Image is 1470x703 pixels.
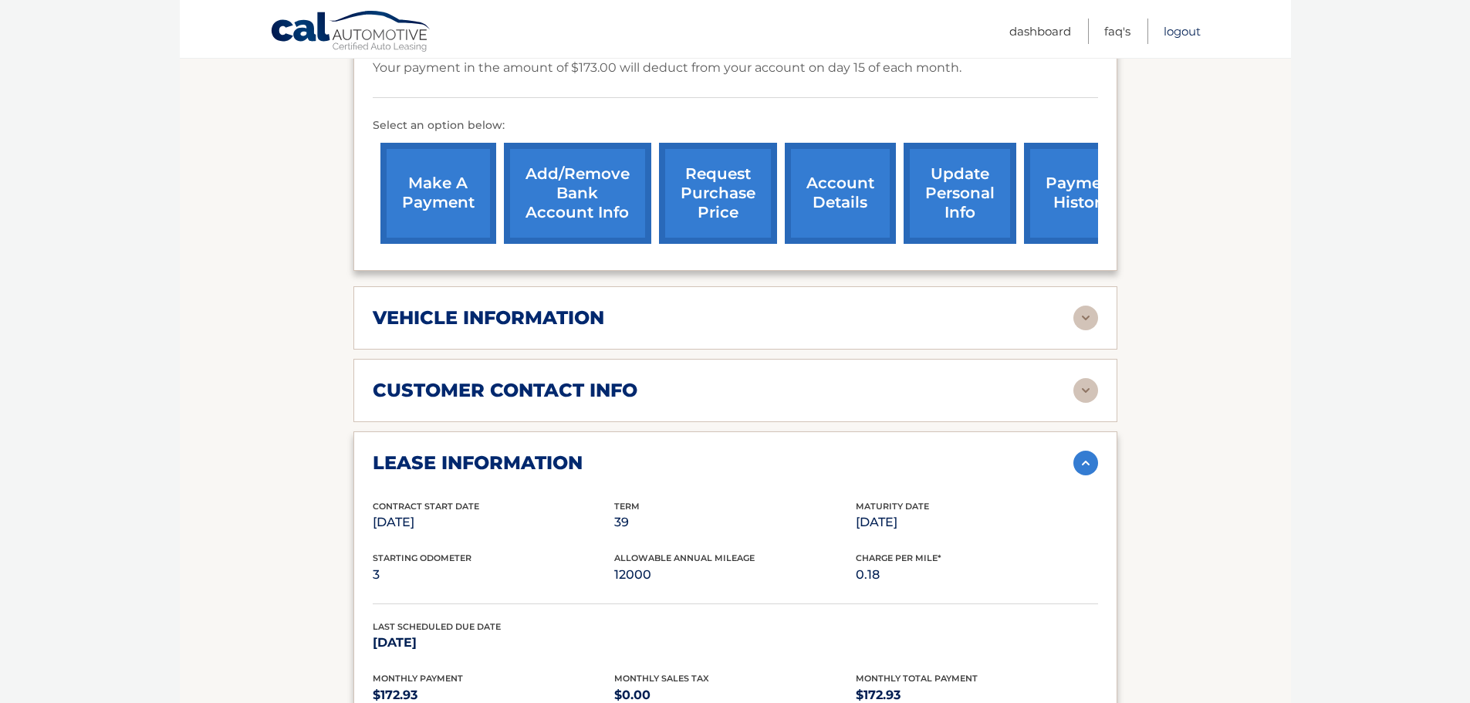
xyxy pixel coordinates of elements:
h2: lease information [373,451,583,475]
p: [DATE] [856,512,1097,533]
span: Monthly Sales Tax [614,673,709,684]
p: 0.18 [856,564,1097,586]
span: Starting Odometer [373,553,471,563]
a: account details [785,143,896,244]
p: 12000 [614,564,856,586]
span: Charge Per Mile* [856,553,941,563]
a: Dashboard [1009,19,1071,44]
a: update personal info [904,143,1016,244]
p: 39 [614,512,856,533]
span: Monthly Total Payment [856,673,978,684]
img: accordion-active.svg [1073,451,1098,475]
a: make a payment [380,143,496,244]
p: [DATE] [373,632,614,654]
p: [DATE] [373,512,614,533]
span: Contract Start Date [373,501,479,512]
span: Last Scheduled Due Date [373,621,501,632]
p: Your payment in the amount of $173.00 will deduct from your account on day 15 of each month. [373,57,961,79]
span: Allowable Annual Mileage [614,553,755,563]
a: FAQ's [1104,19,1130,44]
a: payment history [1024,143,1140,244]
a: Logout [1164,19,1201,44]
p: Select an option below: [373,117,1098,135]
a: Cal Automotive [270,10,432,55]
h2: customer contact info [373,379,637,402]
p: 3 [373,564,614,586]
a: Add/Remove bank account info [504,143,651,244]
span: Term [614,501,640,512]
img: accordion-rest.svg [1073,306,1098,330]
img: accordion-rest.svg [1073,378,1098,403]
a: request purchase price [659,143,777,244]
span: Monthly Payment [373,673,463,684]
h2: vehicle information [373,306,604,330]
span: Maturity Date [856,501,929,512]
